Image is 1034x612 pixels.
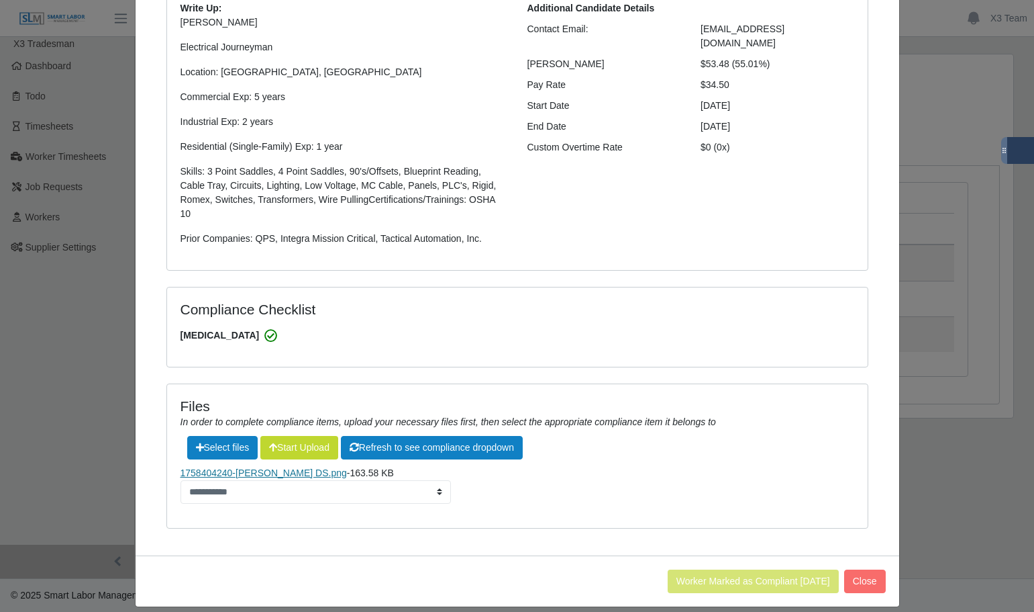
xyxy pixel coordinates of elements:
span: $0 (0x) [701,142,730,152]
span: [EMAIL_ADDRESS][DOMAIN_NAME] [701,24,784,48]
span: [MEDICAL_DATA] [180,329,854,343]
div: $34.50 [690,78,864,92]
button: Close [844,570,886,593]
div: [PERSON_NAME] [517,57,691,71]
h4: Compliance Checklist [180,301,623,318]
span: 163.58 KB [350,468,393,478]
div: Contact Email: [517,22,691,50]
div: Custom Overtime Rate [517,140,691,155]
button: Start Upload [260,436,338,460]
h4: Files [180,398,854,414]
p: Commercial Exp: 5 years [180,90,507,104]
span: [DATE] [701,121,730,132]
p: Prior Companies: QPS, Integra Mission Critical, Tactical Automation, Inc. [180,232,507,246]
p: Residential (Single-Family) Exp: 1 year [180,140,507,154]
p: Skills: 3 Point Saddles, 4 Point Saddles, 90's/Offsets, Blueprint Reading, Cable Tray, Circuits, ... [180,165,507,221]
div: Start Date [517,99,691,113]
div: $53.48 (55.01%) [690,57,864,71]
button: Refresh to see compliance dropdown [341,436,523,460]
i: In order to complete compliance items, upload your necessary files first, then select the appropr... [180,417,716,427]
span: Select files [187,436,258,460]
div: Pay Rate [517,78,691,92]
li: - [180,466,854,504]
div: [DATE] [690,99,864,113]
p: Industrial Exp: 2 years [180,115,507,129]
p: Location: [GEOGRAPHIC_DATA], [GEOGRAPHIC_DATA] [180,65,507,79]
div: End Date [517,120,691,134]
button: Worker Marked as Compliant [DATE] [668,570,839,593]
p: Electrical Journeyman [180,40,507,54]
a: 1758404240-[PERSON_NAME] DS.png [180,468,347,478]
